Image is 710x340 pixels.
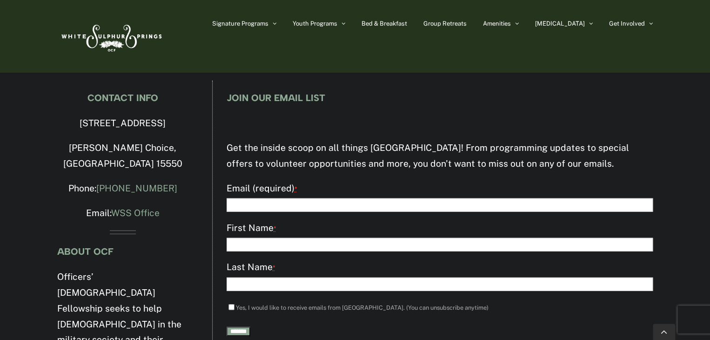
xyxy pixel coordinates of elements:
[483,20,511,27] span: Amenities
[293,20,337,27] span: Youth Programs
[273,264,275,272] abbr: required
[227,93,653,103] h4: JOIN OUR EMAIL LIST
[227,259,653,276] label: Last Name
[57,116,188,131] p: [STREET_ADDRESS]
[236,304,489,311] label: Yes, I would like to receive emails from [GEOGRAPHIC_DATA]. (You can unsubscribe anytime)
[57,205,188,221] p: Email:
[227,140,653,172] p: Get the inside scoop on all things [GEOGRAPHIC_DATA]! From programming updates to special offers ...
[57,93,188,103] h4: CONTACT INFO
[227,181,653,197] label: Email (required)
[212,20,268,27] span: Signature Programs
[423,20,467,27] span: Group Retreats
[274,224,276,232] abbr: required
[111,208,160,218] a: WSS Office
[57,181,188,197] p: Phone:
[57,246,188,257] h4: ABOUT OCF
[57,14,164,58] img: White Sulphur Springs Logo
[362,20,407,27] span: Bed & Breakfast
[57,140,188,172] p: [PERSON_NAME] Choice, [GEOGRAPHIC_DATA] 15550
[535,20,585,27] span: [MEDICAL_DATA]
[96,183,177,193] a: [PHONE_NUMBER]
[609,20,645,27] span: Get Involved
[295,185,297,193] abbr: required
[227,220,653,237] label: First Name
